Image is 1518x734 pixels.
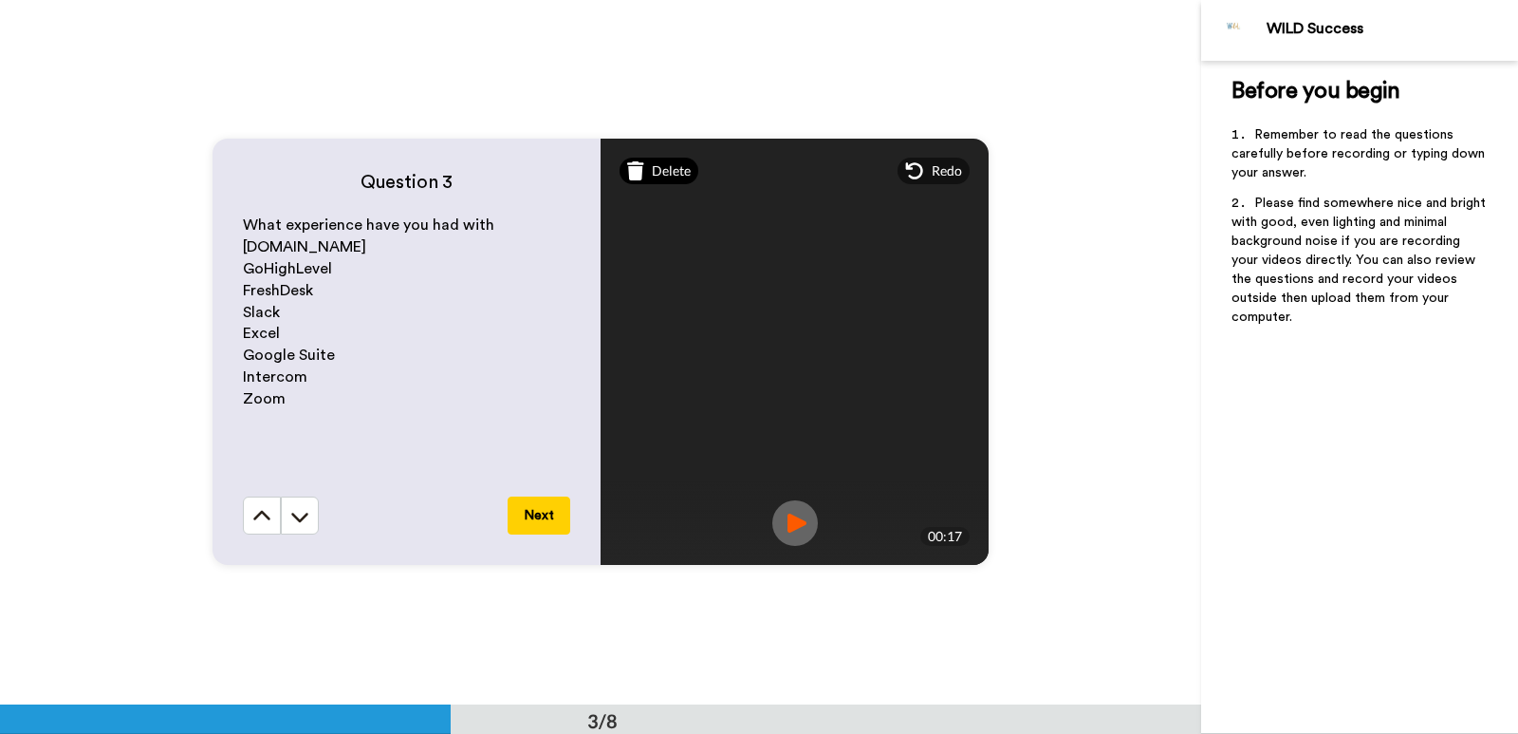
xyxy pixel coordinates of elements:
[243,169,570,196] h4: Question 3
[920,527,970,546] div: 00:17
[243,348,335,363] span: Google Suite
[772,500,818,546] img: ic_record_play.svg
[898,158,970,184] div: Redo
[243,326,280,341] span: Excel
[652,161,691,180] span: Delete
[932,161,962,180] span: Redo
[243,305,280,320] span: Slack
[1231,197,1490,324] span: Please find somewhere nice and bright with good, even lighting and minimal background noise if yo...
[620,158,698,184] div: Delete
[557,707,648,734] div: 3/8
[1267,20,1517,38] div: WILD Success
[1212,8,1257,53] img: Profile Image
[243,391,286,406] span: Zoom
[243,369,307,385] span: Intercom
[1231,128,1489,179] span: Remember to read the questions carefully before recording or typing down your answer.
[243,261,332,276] span: GoHighLevel
[243,217,494,233] span: What experience have you had with
[243,239,366,254] span: [DOMAIN_NAME]
[1231,80,1399,103] span: Before you begin
[508,497,570,535] button: Next
[243,283,313,298] span: FreshDesk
